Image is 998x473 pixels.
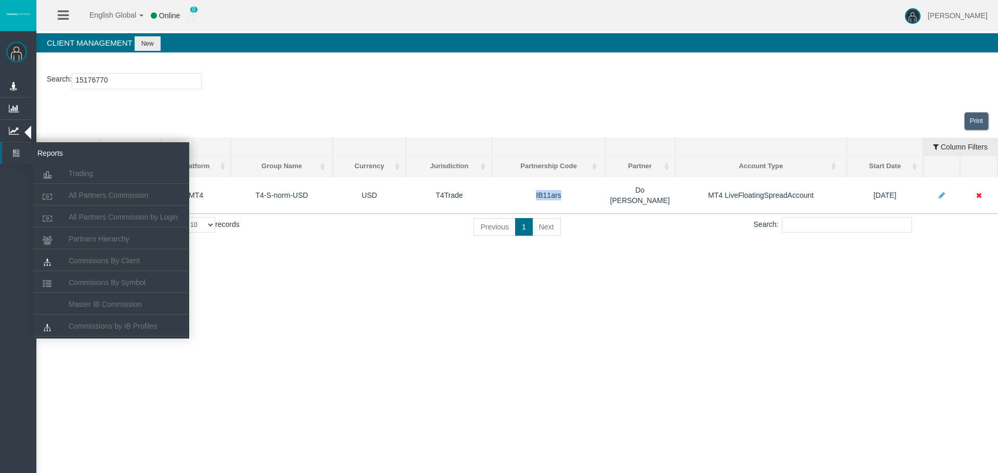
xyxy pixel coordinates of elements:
[33,273,189,292] a: Commisions By Symbol
[333,177,406,213] td: USD
[47,38,132,47] span: Client Management
[33,186,189,205] a: All Partners Commission
[406,156,492,177] th: Jurisdiction: activate to sort column ascending
[5,12,31,16] img: logo.svg
[161,156,231,177] th: Platform: activate to sort column ascending
[675,177,847,213] td: MT4 LiveFloatingSpreadAccount
[532,218,561,236] a: Next
[69,235,129,243] span: Partners Hierarchy
[964,112,989,130] a: View print view
[605,177,675,213] td: Do [PERSON_NAME]
[69,191,148,199] span: All Partners Commission
[69,322,157,330] span: Commissions by IB Profiles
[159,11,180,20] span: Online
[231,177,333,213] td: T4-S-norm-USD
[2,142,189,164] a: Reports
[924,138,997,156] button: Column Filters
[30,142,132,164] span: Reports
[905,8,921,24] img: user-image
[47,73,988,89] p: :
[976,192,982,199] i: Move client to direct
[69,256,140,265] span: Commisions By Client
[69,213,178,221] span: All Partners Commission by Login
[164,217,240,233] label: Show records
[515,218,533,236] a: 1
[161,177,231,213] td: MT4
[231,156,333,177] th: Group Name: activate to sort column ascending
[76,11,136,19] span: English Global
[474,218,515,236] a: Previous
[941,135,988,151] span: Column Filters
[33,164,189,183] a: Trading
[782,217,912,233] input: Search:
[675,156,847,177] th: Account Type: activate to sort column ascending
[47,73,70,85] label: Search
[847,156,923,177] th: Start Date: activate to sort column ascending
[69,169,93,178] span: Trading
[190,6,198,13] span: 0
[33,251,189,270] a: Commisions By Client
[492,177,605,213] td: IB11ars
[69,278,146,287] span: Commisions By Symbol
[33,295,189,314] a: Master IB Commission
[605,156,675,177] th: Partner: activate to sort column ascending
[33,229,189,248] a: Partners Hierarchy
[33,317,189,335] a: Commissions by IB Profiles
[406,177,492,213] td: T4Trade
[928,11,988,20] span: [PERSON_NAME]
[33,208,189,226] a: All Partners Commission by Login
[333,156,406,177] th: Currency: activate to sort column ascending
[135,36,161,51] button: New
[182,217,215,233] select: Showrecords
[187,11,195,21] img: user_small.png
[970,117,983,125] span: Print
[754,217,912,233] label: Search:
[492,156,605,177] th: Partnership Code: activate to sort column ascending
[69,300,142,308] span: Master IB Commission
[847,177,923,213] td: [DATE]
